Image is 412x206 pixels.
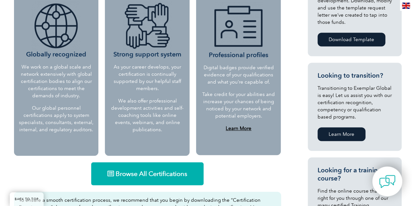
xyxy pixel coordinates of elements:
a: BACK TO TOP [10,192,44,206]
p: As your career develops, your certification is continually supported by our helpful staff members. [110,63,185,92]
img: contact-chat.png [379,173,395,190]
a: Learn More [226,125,251,131]
h3: Looking to transition? [318,71,392,80]
p: Transitioning to Exemplar Global is easy! Let us assist you with our certification recognition, c... [318,85,392,120]
h3: Professional profiles [202,2,275,59]
p: Take credit for your abilities and increase your chances of being noticed by your network and pot... [202,91,275,119]
a: Download Template [318,33,385,46]
p: Digital badges provide verified evidence of your qualifications and what you’re capable of. [202,64,275,86]
h3: Strong support system [110,1,185,58]
a: Learn More [318,127,365,141]
span: Browse All Certifications [116,170,187,177]
img: en [402,3,410,9]
p: We work on a global scale and network extensively with global certification bodies to align our c... [19,63,94,99]
h3: Globally recognized [19,1,94,58]
h3: Looking for a training course? [318,166,392,182]
p: Our global personnel certifications apply to system specialists, consultants, external, internal,... [19,104,94,133]
p: We also offer professional development activities and self-coaching tools like online events, web... [110,97,185,133]
a: Browse All Certifications [91,162,204,185]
